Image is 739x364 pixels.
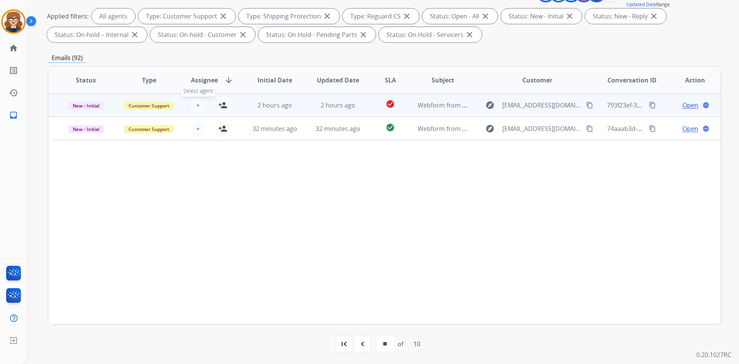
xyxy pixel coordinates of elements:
mat-icon: check_circle [386,123,395,132]
span: Type [142,75,156,85]
th: Action [657,67,721,94]
div: Status: On Hold - Servicers [379,27,482,42]
span: + [196,101,200,110]
mat-icon: explore [485,101,495,110]
div: Status: On Hold - Pending Parts [258,27,376,42]
span: + [196,124,200,133]
mat-icon: history [9,88,18,97]
mat-icon: list_alt [9,66,18,75]
span: Open [682,101,698,110]
button: +Select agent [191,97,206,113]
mat-icon: close [465,30,474,39]
span: Initial Date [257,75,292,85]
mat-icon: language [702,125,709,132]
mat-icon: close [359,30,368,39]
div: 10 [407,336,426,352]
span: New - Initial [68,125,104,133]
mat-icon: close [649,12,659,21]
mat-icon: close [402,12,411,21]
mat-icon: close [565,12,574,21]
mat-icon: close [481,12,490,21]
mat-icon: content_copy [586,125,593,132]
span: Updated Date [317,75,359,85]
span: Subject [431,75,454,85]
div: Status: Open - All [422,8,498,24]
mat-icon: explore [485,124,495,133]
span: Webform from [EMAIL_ADDRESS][DOMAIN_NAME] on [DATE] [418,101,592,109]
div: Status: New - Reply [585,8,666,24]
mat-icon: home [9,44,18,53]
span: 32 minutes ago [252,124,297,133]
span: Status [76,75,96,85]
span: New - Initial [68,102,104,110]
mat-icon: person_add [218,124,227,133]
div: All agents [92,8,135,24]
mat-icon: content_copy [649,102,656,109]
div: of [398,339,403,349]
p: Applied filters: [47,12,89,21]
mat-icon: content_copy [649,125,656,132]
span: Customer Support [124,102,174,110]
div: Type: Shipping Protection [239,8,339,24]
span: Select agent [181,85,215,97]
mat-icon: inbox [9,111,18,120]
span: Assignee [191,75,218,85]
span: 2 hours ago [321,101,355,109]
div: Type: Reguard CS [343,8,419,24]
span: 2 hours ago [257,101,292,109]
mat-icon: close [238,30,247,39]
span: Webform from [EMAIL_ADDRESS][DOMAIN_NAME] on [DATE] [418,124,592,133]
mat-icon: close [323,12,332,21]
span: Range [626,1,670,8]
span: Open [682,124,698,133]
img: avatar [3,11,24,32]
mat-icon: person_add [218,101,227,110]
span: Customer [522,75,552,85]
span: [EMAIL_ADDRESS][DOMAIN_NAME] [502,101,582,110]
mat-icon: first_page [339,339,349,349]
p: Emails (92) [48,53,86,63]
span: 32 minutes ago [316,124,360,133]
mat-icon: close [130,30,139,39]
div: Status: New - Initial [501,8,582,24]
div: Status: On-hold - Customer [150,27,255,42]
div: Type: Customer Support [138,8,236,24]
mat-icon: navigate_before [358,339,367,349]
span: 793f23ef-39b7-47ae-a30a-86c3255f2ea7 [607,101,721,109]
div: Status: On-hold – Internal [47,27,147,42]
mat-icon: check_circle [386,99,395,109]
span: [EMAIL_ADDRESS][DOMAIN_NAME] [502,124,582,133]
span: SLA [385,75,396,85]
mat-icon: close [219,12,228,21]
mat-icon: content_copy [586,102,593,109]
span: 74aaab3d-9edf-4863-b1c5-3e2a8facc1c1 [607,124,722,133]
span: Conversation ID [607,75,657,85]
mat-icon: language [702,102,709,109]
button: Updated Date [626,2,656,8]
p: 0.20.1027RC [696,350,731,359]
button: + [191,121,206,136]
mat-icon: arrow_downward [224,75,233,85]
span: Customer Support [124,125,174,133]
